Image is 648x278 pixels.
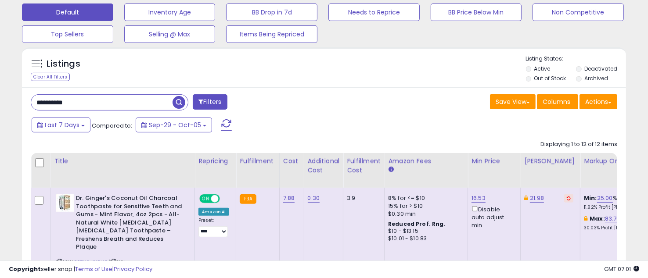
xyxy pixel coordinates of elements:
[240,157,275,166] div: Fulfillment
[584,194,597,202] b: Min:
[537,94,578,109] button: Columns
[490,94,536,109] button: Save View
[524,157,576,166] div: [PERSON_NAME]
[590,214,605,223] b: Max:
[388,228,461,235] div: $10 - $13.15
[9,265,41,273] strong: Copyright
[149,121,201,129] span: Sep-29 - Oct-05
[198,217,229,237] div: Preset:
[240,194,256,204] small: FBA
[605,214,620,223] a: 83.76
[92,121,132,130] span: Compared to:
[31,73,70,81] div: Clear All Filters
[219,195,233,203] span: OFF
[54,157,191,166] div: Title
[193,94,227,110] button: Filters
[534,75,566,82] label: Out of Stock
[472,204,514,229] div: Disable auto adjust min
[388,194,461,202] div: 8% for <= $10
[283,194,295,203] a: 7.88
[533,4,624,21] button: Non Competitive
[198,157,232,166] div: Repricing
[530,194,544,203] a: 21.98
[56,194,74,212] img: 41qW9iifJ5L._SL40_.jpg
[597,194,613,203] a: 25.00
[543,97,570,106] span: Columns
[347,157,381,175] div: Fulfillment Cost
[388,210,461,218] div: $0.30 min
[136,118,212,132] button: Sep-29 - Oct-05
[328,4,420,21] button: Needs to Reprice
[226,4,317,21] button: BB Drop in 7d
[388,166,393,174] small: Amazon Fees.
[75,265,112,273] a: Terms of Use
[584,65,617,72] label: Deactivated
[226,25,317,43] button: Items Being Repriced
[9,265,152,274] div: seller snap | |
[124,25,216,43] button: Selling @ Max
[472,157,517,166] div: Min Price
[32,118,90,132] button: Last 7 Days
[388,220,446,228] b: Reduced Prof. Rng.
[388,202,461,210] div: 15% for > $10
[200,195,211,203] span: ON
[431,4,522,21] button: BB Price Below Min
[124,4,216,21] button: Inventory Age
[47,58,80,70] h5: Listings
[76,194,183,253] b: Dr. Ginger's Coconut Oil Charcoal Toothpaste for Sensitive Teeth and Gums - Mint Flavor, 4oz 2pcs...
[388,235,461,242] div: $10.01 - $10.83
[580,94,617,109] button: Actions
[308,157,340,175] div: Additional Cost
[22,25,113,43] button: Top Sellers
[472,194,486,203] a: 16.53
[308,194,320,203] a: 0.30
[22,4,113,21] button: Default
[283,157,300,166] div: Cost
[114,265,152,273] a: Privacy Policy
[604,265,639,273] span: 2025-10-13 07:01 GMT
[540,140,617,149] div: Displaying 1 to 12 of 12 items
[198,208,229,216] div: Amazon AI
[388,157,464,166] div: Amazon Fees
[526,55,626,63] p: Listing States:
[45,121,79,129] span: Last 7 Days
[584,75,608,82] label: Archived
[347,194,378,202] div: 3.9
[534,65,550,72] label: Active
